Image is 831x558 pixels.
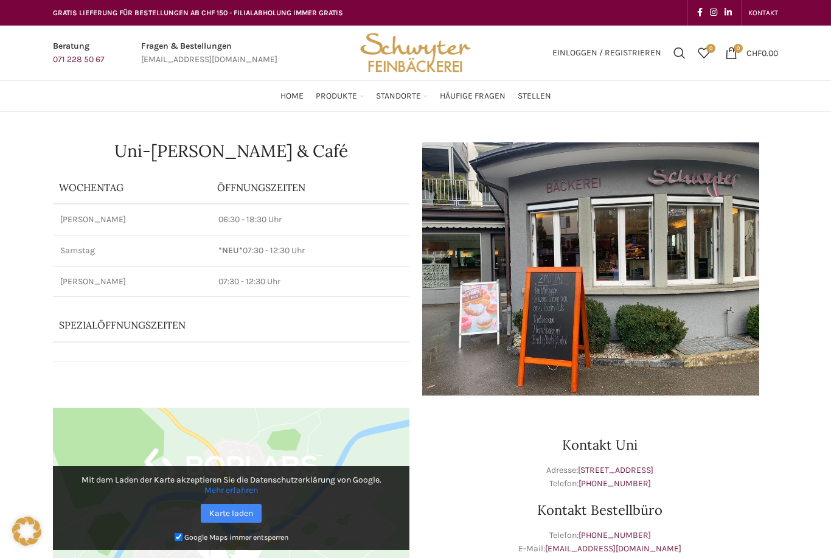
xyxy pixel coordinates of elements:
[440,84,506,108] a: Häufige Fragen
[53,9,343,17] span: GRATIS LIEFERUNG FÜR BESTELLUNGEN AB CHF 150 - FILIALABHOLUNG IMMER GRATIS
[721,4,735,21] a: Linkedin social link
[518,91,551,102] span: Stellen
[53,40,105,67] a: Infobox link
[218,245,402,257] p: 07:30 - 12:30 Uhr
[746,47,778,58] bdi: 0.00
[204,485,258,495] a: Mehr erfahren
[518,84,551,108] a: Stellen
[175,533,183,541] input: Google Maps immer entsperren
[316,84,364,108] a: Produkte
[746,47,762,58] span: CHF
[706,4,721,21] a: Instagram social link
[280,91,304,102] span: Home
[356,26,475,80] img: Bäckerei Schwyter
[376,91,421,102] span: Standorte
[694,4,706,21] a: Facebook social link
[734,44,743,53] span: 0
[579,478,651,489] a: [PHONE_NUMBER]
[667,41,692,65] a: Suchen
[719,41,784,65] a: 0 CHF0.00
[422,464,778,491] p: Adresse: Telefon:
[748,1,778,25] a: KONTAKT
[141,40,277,67] a: Infobox link
[422,503,778,517] h3: Kontakt Bestellbüro
[422,438,778,452] h3: Kontakt Uni
[201,504,262,523] a: Karte laden
[184,532,288,541] small: Google Maps immer entsperren
[60,245,204,257] p: Samstag
[316,91,357,102] span: Produkte
[53,142,409,159] h1: Uni-[PERSON_NAME] & Café
[60,276,204,288] p: [PERSON_NAME]
[217,181,403,194] p: ÖFFNUNGSZEITEN
[692,41,716,65] a: 0
[706,44,715,53] span: 0
[60,214,204,226] p: [PERSON_NAME]
[61,475,401,495] p: Mit dem Laden der Karte akzeptieren Sie die Datenschutzerklärung von Google.
[692,41,716,65] div: Meine Wunschliste
[280,84,304,108] a: Home
[356,47,475,57] a: Site logo
[47,84,784,108] div: Main navigation
[440,91,506,102] span: Häufige Fragen
[422,529,778,556] p: Telefon: E-Mail:
[218,276,402,288] p: 07:30 - 12:30 Uhr
[376,84,428,108] a: Standorte
[748,9,778,17] span: KONTAKT
[59,181,205,194] p: Wochentag
[59,318,369,332] p: Spezialöffnungszeiten
[578,465,653,475] a: [STREET_ADDRESS]
[218,214,402,226] p: 06:30 - 18:30 Uhr
[546,41,667,65] a: Einloggen / Registrieren
[545,543,681,554] a: [EMAIL_ADDRESS][DOMAIN_NAME]
[579,530,651,540] a: [PHONE_NUMBER]
[742,1,784,25] div: Secondary navigation
[552,49,661,57] span: Einloggen / Registrieren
